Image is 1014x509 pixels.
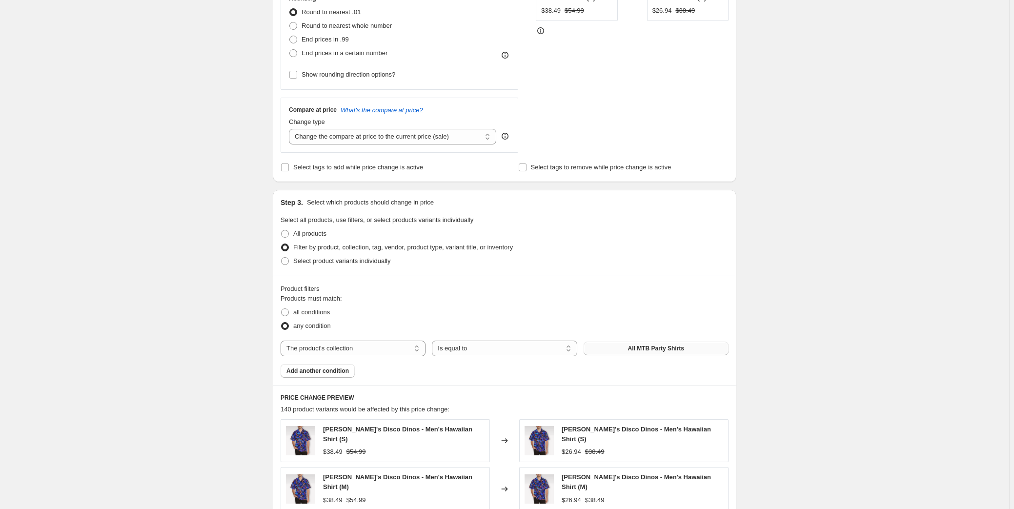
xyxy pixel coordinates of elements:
span: Select product variants individually [293,257,390,265]
span: Filter by product, collection, tag, vendor, product type, variant title, or inventory [293,244,513,251]
h6: PRICE CHANGE PREVIEW [281,394,729,402]
div: $38.49 [323,495,343,505]
strike: $54.99 [346,495,366,505]
span: All products [293,230,326,237]
h3: Compare at price [289,106,337,114]
strike: $38.49 [585,495,605,505]
img: DISCO_DINOS-M-FRONT_80x.png [286,426,315,455]
span: [PERSON_NAME]'s Disco Dinos - Men's Hawaiian Shirt (M) [562,473,711,490]
span: Change type [289,118,325,125]
strike: $54.99 [346,447,366,457]
span: Select all products, use filters, or select products variants individually [281,216,473,224]
div: $26.94 [652,6,672,16]
strike: $38.49 [585,447,605,457]
div: $38.49 [541,6,561,16]
button: Add another condition [281,364,355,378]
div: help [500,131,510,141]
img: DISCO_DINOS-M-FRONT_80x.png [286,474,315,504]
span: End prices in .99 [302,36,349,43]
span: Show rounding direction options? [302,71,395,78]
div: $38.49 [323,447,343,457]
span: all conditions [293,308,330,316]
span: Select tags to add while price change is active [293,163,423,171]
span: Round to nearest whole number [302,22,392,29]
span: any condition [293,322,331,329]
strike: $54.99 [565,6,584,16]
span: [PERSON_NAME]'s Disco Dinos - Men's Hawaiian Shirt (S) [562,426,711,443]
span: End prices in a certain number [302,49,387,57]
span: Round to nearest .01 [302,8,361,16]
span: Add another condition [286,367,349,375]
h2: Step 3. [281,198,303,207]
span: [PERSON_NAME]'s Disco Dinos - Men's Hawaiian Shirt (M) [323,473,472,490]
div: $26.94 [562,447,581,457]
img: DISCO_DINOS-M-FRONT_80x.png [525,426,554,455]
span: 140 product variants would be affected by this price change: [281,406,449,413]
span: All MTB Party Shirts [628,345,684,352]
span: Products must match: [281,295,342,302]
strike: $38.49 [675,6,695,16]
p: Select which products should change in price [307,198,434,207]
button: What's the compare at price? [341,106,423,114]
div: $26.94 [562,495,581,505]
button: All MTB Party Shirts [584,342,729,355]
span: Select tags to remove while price change is active [531,163,671,171]
span: [PERSON_NAME]'s Disco Dinos - Men's Hawaiian Shirt (S) [323,426,472,443]
img: DISCO_DINOS-M-FRONT_80x.png [525,474,554,504]
div: Product filters [281,284,729,294]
